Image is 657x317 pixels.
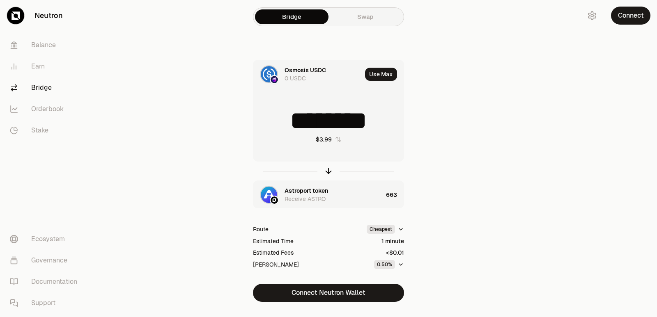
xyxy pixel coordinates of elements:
button: 0.50% [374,260,404,269]
div: Receive ASTRO [285,195,326,203]
img: USDC Logo [261,66,277,82]
button: ASTRO LogoNeutron LogoAstroport tokenReceive ASTRO663 [253,181,404,209]
a: Orderbook [3,98,89,120]
button: Connect [611,7,650,25]
a: Ecosystem [3,228,89,250]
div: Route [253,225,269,233]
img: ASTRO Logo [261,187,277,203]
div: Cheapest [367,225,395,234]
div: [PERSON_NAME] [253,260,299,269]
a: Balance [3,34,89,56]
div: Osmosis USDC [285,66,326,74]
button: Connect Neutron Wallet [253,284,404,302]
a: Swap [328,9,402,24]
a: Earn [3,56,89,77]
a: Bridge [255,9,328,24]
div: 0.50% [374,260,395,269]
a: Stake [3,120,89,141]
img: Osmosis Logo [271,76,278,83]
img: Neutron Logo [271,196,278,204]
a: Bridge [3,77,89,98]
a: Support [3,292,89,314]
div: $3.99 [316,135,332,144]
div: Estimated Fees [253,249,294,257]
a: Documentation [3,271,89,292]
div: Estimated Time [253,237,294,245]
div: ASTRO LogoNeutron LogoAstroport tokenReceive ASTRO [253,181,383,209]
div: 1 minute [381,237,404,245]
div: 0 USDC [285,74,306,82]
div: Astroport token [285,187,328,195]
div: <$0.01 [386,249,404,257]
div: 663 [386,181,404,209]
button: Cheapest [367,225,404,234]
button: Use Max [365,68,397,81]
div: USDC LogoOsmosis LogoOsmosis USDC0 USDC [253,60,362,88]
a: Governance [3,250,89,271]
button: $3.99 [316,135,342,144]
